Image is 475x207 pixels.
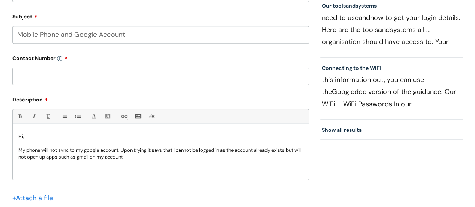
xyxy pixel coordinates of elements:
[346,2,356,9] span: and
[89,112,98,121] a: Font Color
[12,193,16,202] span: +
[133,112,142,121] a: Insert Image...
[322,127,362,133] a: Show all results
[43,112,52,121] a: Underline(Ctrl-U)
[12,11,309,20] label: Subject
[322,74,461,110] p: this information out, you can use the doc version of the guidance. Our WiFi ... WiFi Passwords In...
[12,94,309,103] label: Description
[119,112,128,121] a: Link
[103,112,112,121] a: Back Color
[12,53,309,62] label: Contact Number
[359,13,370,22] span: and
[12,192,57,204] div: Attach a file
[322,12,461,48] p: need to use how to get your login details. Here are the tools systems all ... organisation should...
[378,25,390,34] span: and
[322,2,377,9] a: Our toolsandsystems
[29,112,38,121] a: Italic (Ctrl-I)
[332,87,354,96] span: Google
[18,147,303,160] p: My phone will not sync to my google account. Upon trying it says that I cannot be logged in as th...
[15,112,24,121] a: Bold (Ctrl-B)
[57,56,62,61] img: info-icon.svg
[18,133,303,140] p: Hi,
[322,65,381,71] a: Connecting to the WiFi
[73,112,82,121] a: 1. Ordered List (Ctrl-Shift-8)
[147,112,156,121] a: Remove formatting (Ctrl-\)
[59,112,68,121] a: • Unordered List (Ctrl-Shift-7)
